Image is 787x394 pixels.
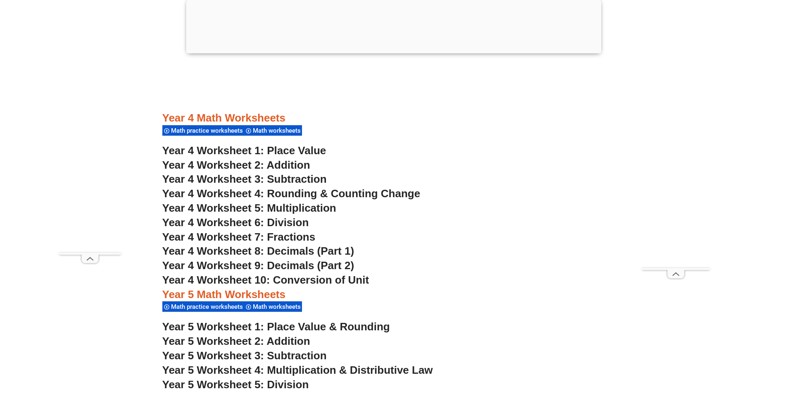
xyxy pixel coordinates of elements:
a: Year 4 Worksheet 5: Multiplication [162,202,336,214]
a: Year 5 Worksheet 5: Division [162,378,309,391]
a: Year 4 Worksheet 1: Place Value [162,144,326,157]
span: Math worksheets [253,303,303,310]
iframe: Advertisement [59,20,121,253]
a: Year 4 Worksheet 4: Rounding & Counting Change [162,187,421,200]
span: Math practice worksheets [171,127,245,134]
iframe: Chat Widget [649,301,787,394]
div: Math practice worksheets [162,301,244,312]
a: Year 4 Worksheet 6: Division [162,216,309,229]
a: Year 5 Worksheet 1: Place Value & Rounding [162,320,390,333]
div: Math worksheets [244,125,302,136]
div: Math worksheets [244,301,302,312]
h3: Year 5 Math Worksheets [162,288,625,302]
a: Year 4 Worksheet 8: Decimals (Part 1) [162,245,354,257]
a: Year 4 Worksheet 7: Fractions [162,231,316,243]
span: Math worksheets [253,127,303,134]
a: Year 4 Worksheet 2: Addition [162,159,310,171]
a: Year 5 Worksheet 4: Multiplication & Distributive Law [162,364,433,376]
div: Math practice worksheets [162,125,244,136]
a: Year 4 Worksheet 3: Subtraction [162,173,327,185]
iframe: Advertisement [642,20,710,268]
a: Year 4 Worksheet 10: Conversion of Unit [162,274,369,286]
span: Math practice worksheets [171,303,245,310]
a: Year 5 Worksheet 2: Addition [162,335,310,347]
h3: Year 4 Math Worksheets [162,111,625,125]
a: Year 5 Worksheet 3: Subtraction [162,349,327,362]
a: Year 4 Worksheet 9: Decimals (Part 2) [162,259,354,272]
